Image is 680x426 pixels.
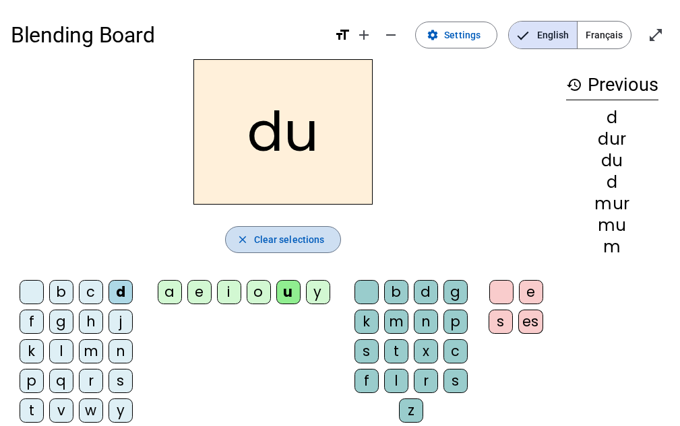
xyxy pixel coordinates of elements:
[49,339,73,363] div: l
[648,27,664,43] mat-icon: open_in_full
[384,310,408,334] div: m
[377,22,404,48] button: Decrease font size
[354,339,379,363] div: s
[489,310,513,334] div: s
[158,280,182,304] div: a
[414,339,438,363] div: x
[566,153,658,169] div: du
[444,27,481,43] span: Settings
[334,27,350,43] mat-icon: format_size
[354,310,379,334] div: k
[79,398,103,423] div: w
[109,339,133,363] div: n
[225,226,342,253] button: Clear selections
[566,217,658,234] div: mu
[399,398,423,423] div: z
[443,369,468,393] div: s
[20,398,44,423] div: t
[518,310,543,334] div: es
[49,310,73,334] div: g
[383,27,399,43] mat-icon: remove
[356,27,372,43] mat-icon: add
[79,369,103,393] div: r
[414,310,438,334] div: n
[566,239,658,255] div: m
[642,22,669,48] button: Enter full screen
[566,196,658,212] div: mur
[109,310,133,334] div: j
[509,22,577,48] span: English
[237,234,249,246] mat-icon: close
[20,369,44,393] div: p
[79,280,103,304] div: c
[566,70,658,100] h3: Previous
[247,280,271,304] div: o
[427,29,439,41] mat-icon: settings
[508,21,631,49] mat-button-toggle-group: Language selection
[79,310,103,334] div: h
[109,369,133,393] div: s
[566,77,582,93] mat-icon: history
[109,280,133,304] div: d
[193,59,373,205] h2: du
[20,310,44,334] div: f
[578,22,631,48] span: Français
[217,280,241,304] div: i
[566,174,658,190] div: d
[49,280,73,304] div: b
[414,280,438,304] div: d
[384,339,408,363] div: t
[443,280,468,304] div: g
[415,22,497,48] button: Settings
[254,232,325,248] span: Clear selections
[49,369,73,393] div: q
[443,310,468,334] div: p
[109,398,133,423] div: y
[443,339,468,363] div: c
[20,339,44,363] div: k
[49,398,73,423] div: v
[306,280,330,304] div: y
[384,280,408,304] div: b
[354,369,379,393] div: f
[79,339,103,363] div: m
[11,13,323,57] h1: Blending Board
[414,369,438,393] div: r
[566,131,658,147] div: dur
[276,280,301,304] div: u
[384,369,408,393] div: l
[519,280,543,304] div: e
[187,280,212,304] div: e
[350,22,377,48] button: Increase font size
[566,110,658,126] div: d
